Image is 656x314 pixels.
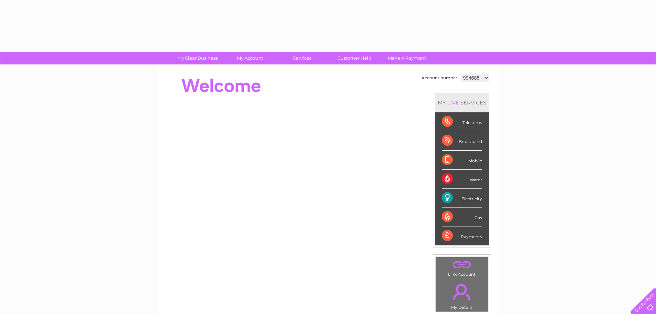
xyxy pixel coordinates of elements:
a: Services [274,52,331,64]
a: Make A Payment [378,52,435,64]
div: Broadband [442,131,482,150]
div: Gas [442,207,482,226]
td: Link Account [435,257,489,278]
div: Water [442,170,482,189]
div: LIVE [446,99,460,106]
div: Electricity [442,189,482,207]
a: My Clear Business [169,52,226,64]
div: Payments [442,226,482,245]
div: Telecoms [442,112,482,131]
a: . [437,259,487,271]
a: My Account [221,52,278,64]
div: MY SERVICES [435,93,489,112]
a: . [437,280,487,304]
td: Account number [420,72,459,84]
td: My Details [435,278,489,312]
a: Customer Help [326,52,383,64]
div: Mobile [442,151,482,170]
